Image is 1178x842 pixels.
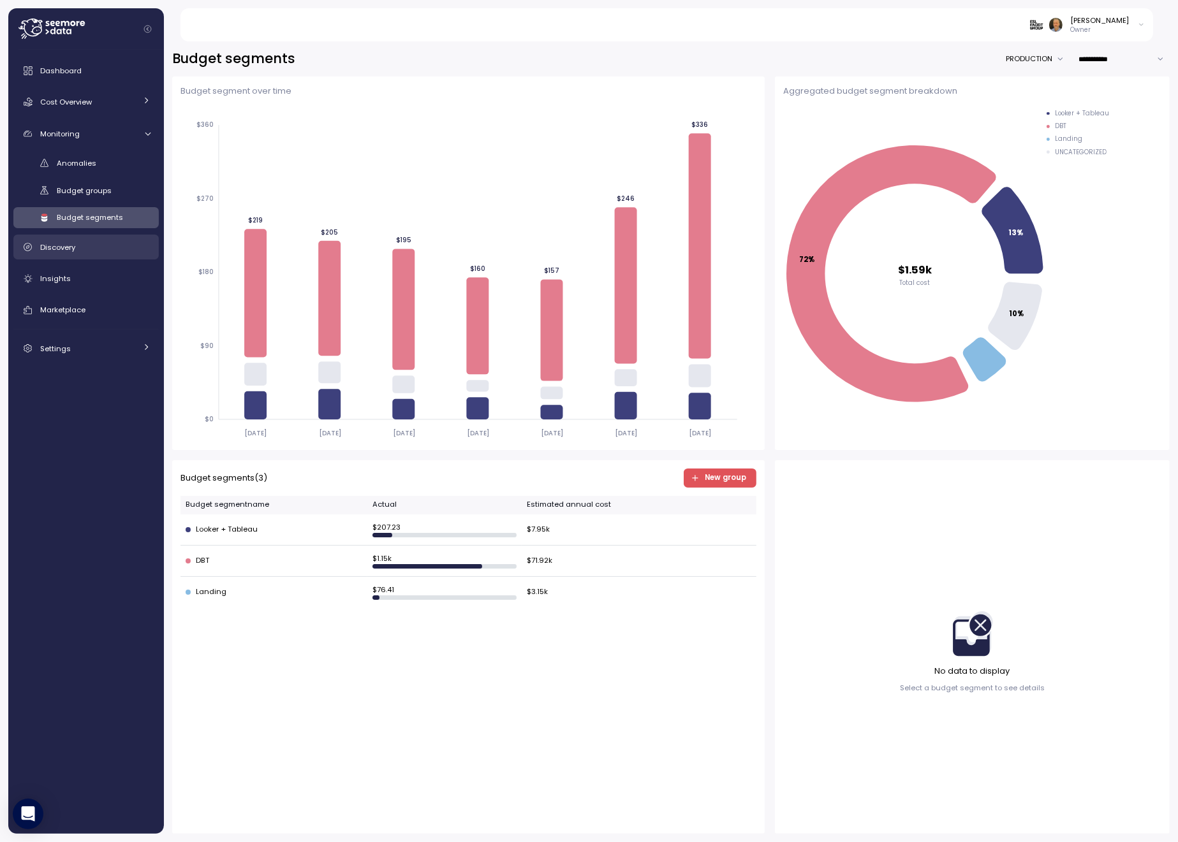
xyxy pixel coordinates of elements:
[13,152,159,173] a: Anomalies
[1071,15,1130,25] div: [PERSON_NAME]
[13,89,159,115] a: Cost Overview
[900,683,1045,693] p: Select a budget segment to see details
[367,514,522,546] td: $ 207.23
[57,185,112,196] span: Budget groups
[40,344,71,354] span: Settings
[705,469,746,486] span: New group
[689,429,711,437] tspan: [DATE]
[544,267,559,275] tspan: $157
[470,265,485,273] tspan: $160
[617,195,635,203] tspan: $246
[172,50,295,68] h2: Budget segments
[244,429,267,437] tspan: [DATE]
[367,496,522,514] th: Actual
[13,58,159,83] a: Dashboard
[467,429,489,437] tspan: [DATE]
[1030,18,1043,31] img: 67d93cc2500e54f9b338dc52.PNG
[684,468,756,487] button: New group
[527,584,751,599] div: $ 3.15k
[205,416,214,424] tspan: $0
[1071,25,1130,34] p: Owner
[40,242,75,252] span: Discovery
[367,545,522,576] td: $ 1.15k
[898,263,932,277] tspan: $1.59k
[13,336,159,361] a: Settings
[318,429,341,437] tspan: [DATE]
[40,129,80,139] span: Monitoring
[393,429,415,437] tspan: [DATE]
[186,555,362,567] div: DBT
[321,228,338,236] tspan: $205
[1049,18,1063,31] img: ACg8ocJGXzOstUcSGpJl7WsweQqcTcXsmMI3fEIuLrbjajM8c4QeNgY=s96-c
[615,429,637,437] tspan: [DATE]
[783,85,1161,98] p: Aggregated budget segment breakdown
[40,273,71,284] span: Insights
[13,266,159,291] a: Insights
[180,496,367,514] th: Budget segment name
[1055,122,1066,131] div: DBT
[13,207,159,228] a: Budget segments
[186,524,362,535] div: Looker + Tableau
[13,298,159,323] a: Marketplace
[140,24,156,34] button: Collapse navigation
[1055,148,1107,157] div: UNCATEGORIZED
[1006,50,1070,68] button: PRODUCTION
[200,342,214,350] tspan: $90
[1055,134,1082,143] div: Landing
[527,522,751,537] div: $ 7.95k
[198,268,214,277] tspan: $180
[248,217,263,225] tspan: $219
[180,472,267,484] p: Budget segments ( 3 )
[899,279,930,287] tspan: Total cost
[367,576,522,607] td: $ 76.41
[40,97,92,107] span: Cost Overview
[13,799,43,829] div: Open Intercom Messenger
[527,553,751,568] div: $ 71.92k
[13,180,159,201] a: Budget groups
[57,158,96,168] span: Anomalies
[1055,109,1109,118] div: Looker + Tableau
[691,121,708,129] tspan: $336
[13,235,159,260] a: Discovery
[180,85,756,98] p: Budget segment over time
[40,305,85,315] span: Marketplace
[13,121,159,147] a: Monitoring
[196,121,214,129] tspan: $360
[396,236,411,245] tspan: $195
[934,665,1010,678] p: No data to display
[57,212,123,222] span: Budget segments
[522,496,756,514] th: Estimated annual cost
[541,429,563,437] tspan: [DATE]
[186,586,362,598] div: Landing
[40,66,82,76] span: Dashboard
[196,194,214,203] tspan: $270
